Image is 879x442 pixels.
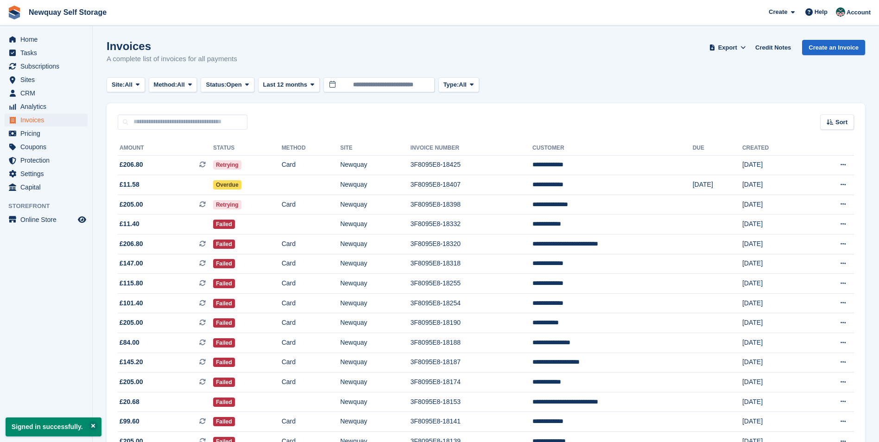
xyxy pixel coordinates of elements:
span: Overdue [213,180,241,189]
span: Analytics [20,100,76,113]
td: Card [282,254,341,274]
td: [DATE] [742,293,807,313]
a: menu [5,114,88,126]
th: Method [282,141,341,156]
span: Settings [20,167,76,180]
span: All [177,80,185,89]
span: Export [718,43,737,52]
td: Newquay [340,234,411,254]
td: Card [282,313,341,333]
span: Failed [213,358,235,367]
td: [DATE] [742,234,807,254]
td: 3F8095E8-18174 [411,373,532,392]
td: 3F8095E8-18407 [411,175,532,195]
button: Type: All [438,77,479,93]
span: £11.58 [120,180,139,189]
td: 3F8095E8-18188 [411,333,532,353]
td: Newquay [340,392,411,412]
a: Newquay Self Storage [25,5,110,20]
span: Create [769,7,787,17]
span: Home [20,33,76,46]
td: Card [282,412,341,432]
th: Invoice Number [411,141,532,156]
img: Tina [836,7,845,17]
td: Newquay [340,412,411,432]
span: Failed [213,279,235,288]
span: Failed [213,220,235,229]
span: £147.00 [120,259,143,268]
td: Card [282,195,341,215]
td: Newquay [340,195,411,215]
span: Failed [213,378,235,387]
td: Card [282,333,341,353]
td: 3F8095E8-18425 [411,155,532,175]
span: Failed [213,338,235,347]
button: Method: All [149,77,197,93]
img: stora-icon-8386f47178a22dfd0bd8f6a31ec36ba5ce8667c1dd55bd0f319d3a0aa187defe.svg [7,6,21,19]
span: Failed [213,240,235,249]
button: Last 12 months [258,77,320,93]
td: 3F8095E8-18190 [411,313,532,333]
a: Create an Invoice [802,40,865,55]
span: Coupons [20,140,76,153]
span: £205.00 [120,377,143,387]
td: Newquay [340,293,411,313]
td: 3F8095E8-18255 [411,274,532,294]
td: Newquay [340,313,411,333]
td: 3F8095E8-18332 [411,215,532,234]
td: Card [282,274,341,294]
th: Amount [118,141,213,156]
td: 3F8095E8-18398 [411,195,532,215]
th: Status [213,141,282,156]
td: [DATE] [742,392,807,412]
span: Failed [213,299,235,308]
td: [DATE] [742,313,807,333]
span: Storefront [8,202,92,211]
span: £20.68 [120,397,139,407]
h1: Invoices [107,40,237,52]
a: menu [5,100,88,113]
td: 3F8095E8-18318 [411,254,532,274]
td: Newquay [340,155,411,175]
span: Failed [213,398,235,407]
a: menu [5,154,88,167]
span: Online Store [20,213,76,226]
span: Sites [20,73,76,86]
td: Newquay [340,373,411,392]
span: Account [847,8,871,17]
span: Failed [213,259,235,268]
td: Newquay [340,175,411,195]
a: menu [5,33,88,46]
span: Tasks [20,46,76,59]
span: £205.00 [120,200,143,209]
span: Last 12 months [263,80,307,89]
span: Type: [443,80,459,89]
th: Due [693,141,742,156]
a: menu [5,87,88,100]
th: Customer [532,141,693,156]
span: All [459,80,467,89]
td: 3F8095E8-18141 [411,412,532,432]
span: Failed [213,318,235,328]
span: Retrying [213,200,241,209]
span: Capital [20,181,76,194]
span: £145.20 [120,357,143,367]
td: Newquay [340,254,411,274]
a: menu [5,127,88,140]
td: Card [282,353,341,373]
span: Sort [835,118,847,127]
p: A complete list of invoices for all payments [107,54,237,64]
a: menu [5,167,88,180]
td: [DATE] [693,175,742,195]
td: Newquay [340,333,411,353]
p: Signed in successfully. [6,417,101,436]
span: Status: [206,80,226,89]
td: [DATE] [742,333,807,353]
button: Site: All [107,77,145,93]
td: 3F8095E8-18153 [411,392,532,412]
td: [DATE] [742,254,807,274]
a: menu [5,60,88,73]
span: Method: [154,80,177,89]
a: menu [5,181,88,194]
td: Newquay [340,274,411,294]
